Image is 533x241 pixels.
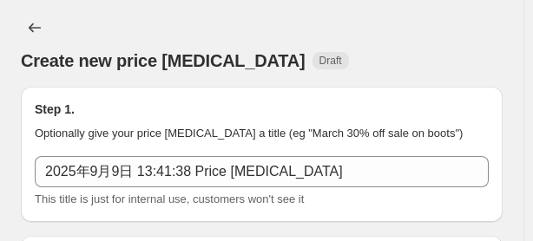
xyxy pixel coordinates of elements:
[21,51,306,70] span: Create new price [MEDICAL_DATA]
[35,192,304,205] span: This title is just for internal use, customers won't see it
[21,14,49,42] button: Price change jobs
[35,101,489,118] h2: Step 1.
[35,125,489,142] p: Optionally give your price [MEDICAL_DATA] a title (eg "March 30% off sale on boots")
[319,54,342,68] span: Draft
[35,156,489,187] input: 30% off holiday sale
